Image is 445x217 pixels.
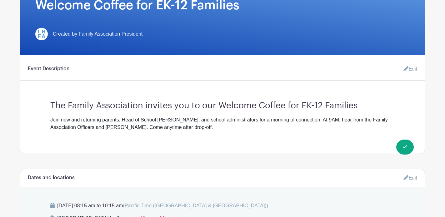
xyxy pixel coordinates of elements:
h6: Event Description [28,66,70,72]
h6: Dates and locations [28,175,75,181]
div: Join new and returning parents, Head of School [PERSON_NAME], and school administrators for a mor... [50,116,395,131]
span: (Pacific Time ([GEOGRAPHIC_DATA] & [GEOGRAPHIC_DATA])) [123,203,268,208]
h3: The Family Association invites you to our Welcome Coffee for EK-12 Families [50,96,395,111]
span: Created by Family Association President [53,30,142,38]
img: LBFArev.png [35,28,48,40]
a: Edit [398,63,417,75]
p: [DATE] 08:15 am to 10:15 am [50,202,395,210]
a: Edit [403,173,417,183]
